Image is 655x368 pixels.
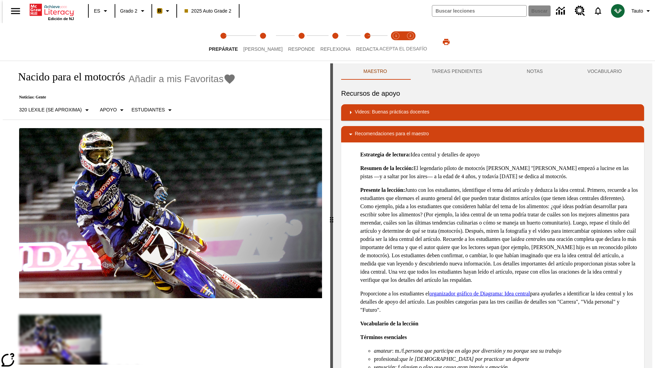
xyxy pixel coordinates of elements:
text: 1 [395,34,397,37]
input: Buscar campo [432,5,526,16]
button: Escoja un nuevo avatar [607,2,629,20]
button: Reflexiona step 4 of 5 [315,23,356,61]
button: Boost El color de la clase es anaranjado claro. Cambiar el color de la clase. [154,5,174,17]
strong: Presente la lección: [360,187,405,193]
div: Pulsa la tecla de intro o la barra espaciadora y luego presiona las flechas de derecha e izquierd... [330,63,333,368]
p: Videos: Buenas prácticas docentes [355,108,429,117]
p: Noticias: Gente [11,95,236,100]
button: Lee step 2 of 5 [238,23,288,61]
p: Proporcione a los estudiantes el para ayudarles a identificar la idea central y los detalles de a... [360,290,639,314]
button: Responde step 3 of 5 [282,23,320,61]
button: Añadir a mis Favoritas - Nacido para el motocrós [129,73,236,85]
strong: Vocabulario de la lección [360,321,419,326]
span: Edición de NJ [48,17,74,21]
span: Prepárate [209,46,238,52]
div: Videos: Buenas prácticas docentes [341,104,644,121]
div: Portada [30,2,74,21]
button: Seleccionar estudiante [129,104,177,116]
p: Apoyo [100,106,117,113]
a: Centro de recursos, Se abrirá en una pestaña nueva. [571,2,589,20]
em: amateur [374,348,392,354]
button: Abrir el menú lateral [5,1,26,21]
img: avatar image [611,4,625,18]
img: El corredor de motocrós James Stewart vuela por los aires en su motocicleta de montaña [19,128,322,298]
li: profesional: [374,355,639,363]
button: Redacta step 5 of 5 [351,23,384,61]
span: Grado 2 [120,7,137,15]
span: ACEPTA EL DESAFÍO [379,46,427,51]
button: Seleccione Lexile, 320 Lexile (Se aproxima) [16,104,94,116]
span: Redacta [356,46,379,52]
p: 320 Lexile (Se aproxima) [19,106,82,113]
text: 2 [409,34,411,37]
em: tema [399,195,410,201]
h1: Nacido para el motocrós [11,71,125,83]
strong: Estrategia de lectura: [360,152,411,157]
button: Perfil/Configuración [629,5,655,17]
div: activity [333,63,652,368]
span: Reflexiona [320,46,351,52]
button: Maestro [341,63,409,80]
span: B [158,6,161,15]
li: : m./f. [374,347,639,355]
p: Recomendaciones para el maestro [355,130,429,138]
button: Acepta el desafío lee step 1 of 2 [386,23,406,61]
a: organizador gráfico de Diagrama: Idea central [430,291,530,296]
div: Recomendaciones para el maestro [341,126,644,142]
span: Tauto [631,7,643,15]
span: Añadir a mis Favoritas [129,74,224,85]
p: Idea central y detalles de apoyo [360,151,639,159]
div: Instructional Panel Tabs [341,63,644,80]
em: que le [DEMOGRAPHIC_DATA] por practicar un deporte [400,356,529,362]
button: Imprimir [435,36,457,48]
button: VOCABULARIO [565,63,644,80]
span: ES [94,7,100,15]
button: TAREAS PENDIENTES [409,63,505,80]
button: Tipo de apoyo, Apoyo [97,104,129,116]
button: Prepárate step 1 of 5 [203,23,243,61]
button: Acepta el desafío contesta step 2 of 2 [401,23,420,61]
button: Grado: Grado 2, Elige un grado [117,5,149,17]
p: Estudiantes [131,106,165,113]
p: El legendario piloto de motocrós [PERSON_NAME] "[PERSON_NAME] empezó a lucirse en las pistas —y a... [360,164,639,181]
div: reading [3,63,330,365]
h6: Recursos de apoyo [341,88,644,99]
a: Notificaciones [589,2,607,20]
span: Responde [288,46,315,52]
em: idea central [515,236,541,242]
strong: Términos esenciales [360,334,407,340]
span: 2025 Auto Grade 2 [185,7,232,15]
a: Centro de información [552,2,571,20]
em: persona que participa en algo por diversión y no porque sea su trabajo [405,348,561,354]
span: [PERSON_NAME] [243,46,282,52]
p: Junto con los estudiantes, identifique el tema del artículo y deduzca la idea central. Primero, r... [360,186,639,284]
strong: Resumen de la lección: [360,165,413,171]
button: Lenguaje: ES, Selecciona un idioma [91,5,113,17]
button: NOTAS [505,63,565,80]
